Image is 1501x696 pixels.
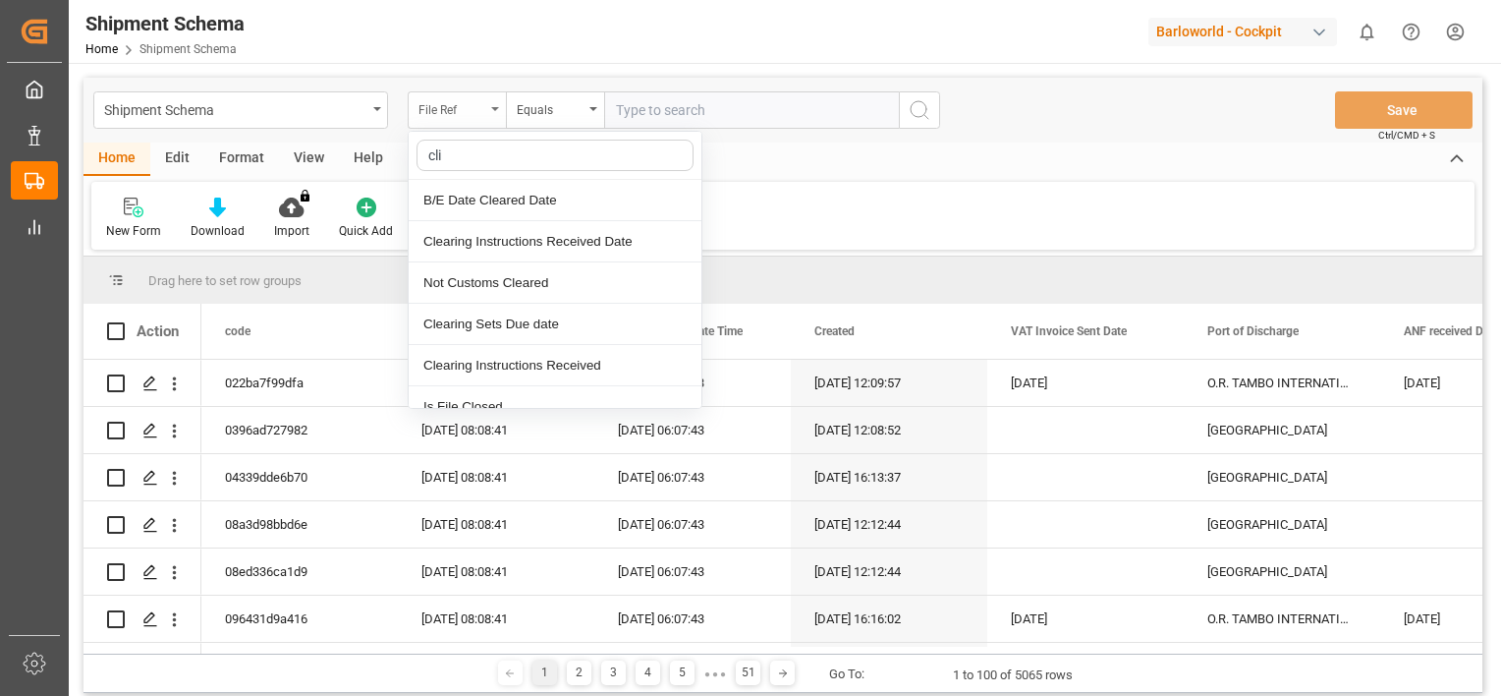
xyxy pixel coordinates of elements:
[201,454,398,500] div: 04339dde6b70
[1404,324,1499,338] span: ANF received Date
[148,273,302,288] span: Drag here to set row groups
[409,180,701,221] div: B/E Date Cleared Date
[85,42,118,56] a: Home
[418,96,485,119] div: File Ref
[1184,549,1380,595] div: [GEOGRAPHIC_DATA]
[409,386,701,428] div: Is File Closed
[398,596,594,642] div: [DATE] 08:08:41
[398,549,594,595] div: [DATE] 08:08:41
[791,501,987,548] div: [DATE] 12:12:44
[791,643,987,689] div: [DATE] 12:12:44
[409,304,701,345] div: Clearing Sets Due date
[791,549,987,595] div: [DATE] 12:12:44
[191,222,245,240] div: Download
[899,91,940,129] button: search button
[1184,501,1380,548] div: [GEOGRAPHIC_DATA]
[83,549,201,596] div: Press SPACE to select this row.
[604,91,899,129] input: Type to search
[201,360,398,406] div: 022ba7f99dfa
[594,407,791,453] div: [DATE] 06:07:43
[594,501,791,548] div: [DATE] 06:07:43
[201,549,398,595] div: 08ed336ca1d9
[83,643,201,690] div: Press SPACE to select this row.
[814,324,855,338] span: Created
[791,454,987,500] div: [DATE] 16:13:37
[398,360,594,406] div: [DATE] 08:08:41
[409,221,701,262] div: Clearing Instructions Received Date
[398,407,594,453] div: [DATE] 08:08:41
[201,501,398,548] div: 08a3d98bbd6e
[506,91,604,129] button: open menu
[1184,643,1380,689] div: [GEOGRAPHIC_DATA]
[517,96,584,119] div: Equals
[339,143,398,176] div: Help
[398,454,594,500] div: [DATE] 08:08:41
[201,643,398,689] div: 0d93a6364881
[398,643,594,689] div: [DATE] 08:08:41
[987,596,1184,642] div: [DATE]
[791,360,987,406] div: [DATE] 12:09:57
[594,549,791,595] div: [DATE] 06:07:43
[408,91,506,129] button: close menu
[279,143,339,176] div: View
[225,324,250,338] span: code
[1378,128,1435,143] span: Ctrl/CMD + S
[1184,596,1380,642] div: O.R. TAMBO INTERNATIONAL
[1389,10,1433,54] button: Help Center
[83,360,201,407] div: Press SPACE to select this row.
[704,667,726,681] div: ● ● ●
[93,91,388,129] button: open menu
[594,596,791,642] div: [DATE] 06:07:43
[409,262,701,304] div: Not Customs Cleared
[594,454,791,500] div: [DATE] 06:07:43
[417,140,694,171] input: Search
[106,222,161,240] div: New Form
[1148,18,1337,46] div: Barloworld - Cockpit
[137,322,179,340] div: Action
[83,501,201,549] div: Press SPACE to select this row.
[1011,324,1127,338] span: VAT Invoice Sent Date
[409,345,701,386] div: Clearing Instructions Received
[670,661,695,685] div: 5
[1184,454,1380,500] div: [GEOGRAPHIC_DATA]
[1184,360,1380,406] div: O.R. TAMBO INTERNATIONAL
[1148,13,1345,50] button: Barloworld - Cockpit
[953,666,1073,685] div: 1 to 100 of 5065 rows
[85,9,245,38] div: Shipment Schema
[1345,10,1389,54] button: show 0 new notifications
[594,643,791,689] div: [DATE] 06:07:43
[1184,407,1380,453] div: [GEOGRAPHIC_DATA]
[829,665,864,684] div: Go To:
[83,454,201,501] div: Press SPACE to select this row.
[636,661,660,685] div: 4
[532,661,557,685] div: 1
[83,596,201,643] div: Press SPACE to select this row.
[987,360,1184,406] div: [DATE]
[201,407,398,453] div: 0396ad727982
[83,143,150,176] div: Home
[104,96,366,121] div: Shipment Schema
[791,407,987,453] div: [DATE] 12:08:52
[150,143,204,176] div: Edit
[83,407,201,454] div: Press SPACE to select this row.
[201,596,398,642] div: 096431d9a416
[339,222,393,240] div: Quick Add
[601,661,626,685] div: 3
[791,596,987,642] div: [DATE] 16:16:02
[1207,324,1299,338] span: Port of Discharge
[736,661,760,685] div: 51
[567,661,591,685] div: 2
[398,501,594,548] div: [DATE] 08:08:41
[204,143,279,176] div: Format
[1335,91,1473,129] button: Save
